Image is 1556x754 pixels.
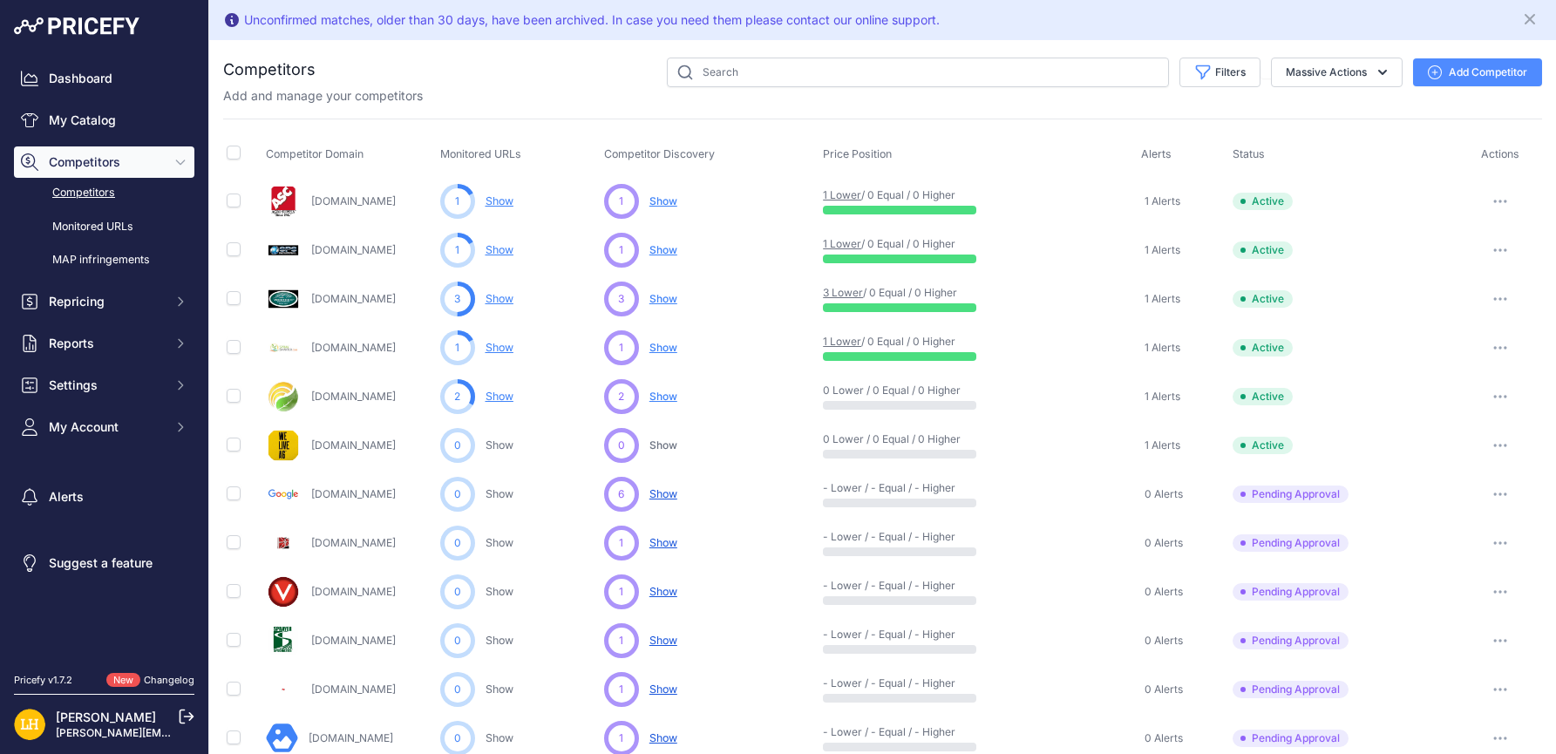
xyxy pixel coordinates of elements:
a: 1 Alerts [1141,193,1180,210]
span: Pending Approval [1233,583,1349,601]
a: Suggest a feature [14,547,194,579]
p: / 0 Equal / 0 Higher [823,188,934,202]
div: Unconfirmed matches, older than 30 days, have been archived. In case you need them please contact... [244,11,940,29]
span: 0 Alerts [1145,487,1183,501]
span: Show [649,487,677,500]
a: MAP infringements [14,245,194,275]
span: Show [649,585,677,598]
span: 0 [454,682,461,697]
a: [DOMAIN_NAME] [311,243,396,256]
a: Show [486,341,513,354]
a: Competitors [14,178,194,208]
a: 3 Lower [823,286,863,299]
input: Search [667,58,1169,87]
a: Changelog [144,674,194,686]
button: My Account [14,411,194,443]
span: 2 [454,389,460,404]
a: [DOMAIN_NAME] [311,683,396,696]
a: Show [486,243,513,256]
p: - Lower / - Equal / - Higher [823,579,934,593]
a: Show [486,634,513,647]
span: My Account [49,418,163,436]
div: Pricefy v1.7.2 [14,673,72,688]
span: Show [649,390,677,403]
a: [DOMAIN_NAME] [311,292,396,305]
p: / 0 Equal / 0 Higher [823,286,934,300]
span: Pending Approval [1233,730,1349,747]
span: 0 [454,584,461,600]
span: Alerts [1141,147,1172,160]
span: 0 Alerts [1145,585,1183,599]
a: [DOMAIN_NAME] [311,487,396,500]
span: 0 Alerts [1145,634,1183,648]
span: 1 [619,194,623,209]
span: Active [1233,388,1293,405]
span: Reports [49,335,163,352]
span: Active [1233,193,1293,210]
span: Pending Approval [1233,534,1349,552]
button: Add Competitor [1413,58,1542,86]
span: 1 [619,633,623,649]
a: Show [486,487,513,500]
a: [DOMAIN_NAME] [311,438,396,452]
span: 6 [618,486,624,502]
span: 1 Alerts [1145,390,1180,404]
a: Alerts [14,481,194,513]
a: [DOMAIN_NAME] [311,634,396,647]
span: 1 [619,682,623,697]
a: Show [486,194,513,207]
span: Show [649,683,677,696]
span: 1 [455,242,459,258]
a: [PERSON_NAME][EMAIL_ADDRESS][DOMAIN_NAME] [56,726,324,739]
a: 1 Alerts [1141,241,1180,259]
span: 1 Alerts [1145,292,1180,306]
a: Show [486,292,513,305]
a: 1 Alerts [1141,437,1180,454]
span: 0 [454,486,461,502]
a: Dashboard [14,63,194,94]
span: Active [1233,241,1293,259]
p: - Lower / - Equal / - Higher [823,628,934,642]
span: Show [649,341,677,354]
span: Pending Approval [1233,681,1349,698]
span: 0 [454,633,461,649]
a: [DOMAIN_NAME] [311,341,396,354]
span: Active [1233,290,1293,308]
span: Repricing [49,293,163,310]
a: [DOMAIN_NAME] [311,194,396,207]
p: / 0 Equal / 0 Higher [823,237,934,251]
span: 3 [618,291,624,307]
a: Show [486,683,513,696]
span: 0 Alerts [1145,536,1183,550]
button: Competitors [14,146,194,178]
p: - Lower / - Equal / - Higher [823,530,934,544]
button: Reports [14,328,194,359]
span: Show [649,634,677,647]
span: 3 [454,291,460,307]
span: 2 [618,389,624,404]
a: [DOMAIN_NAME] [311,585,396,598]
span: 0 [454,730,461,746]
span: 1 Alerts [1145,341,1180,355]
nav: Sidebar [14,63,194,652]
span: Price Position [823,147,892,160]
a: Show [486,585,513,598]
p: / 0 Equal / 0 Higher [823,335,934,349]
a: My Catalog [14,105,194,136]
a: 1 Alerts [1141,388,1180,405]
span: 1 Alerts [1145,194,1180,208]
span: Monitored URLs [440,147,521,160]
a: 1 Alerts [1141,290,1180,308]
button: Repricing [14,286,194,317]
p: 0 Lower / 0 Equal / 0 Higher [823,384,934,397]
span: Pending Approval [1233,632,1349,649]
span: 1 [455,194,459,209]
span: Active [1233,339,1293,357]
button: Filters [1179,58,1260,87]
p: 0 Lower / 0 Equal / 0 Higher [823,432,934,446]
h2: Competitors [223,58,316,82]
img: Pricefy Logo [14,17,139,35]
a: [DOMAIN_NAME] [309,731,393,744]
button: Settings [14,370,194,401]
p: - Lower / - Equal / - Higher [823,725,934,739]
